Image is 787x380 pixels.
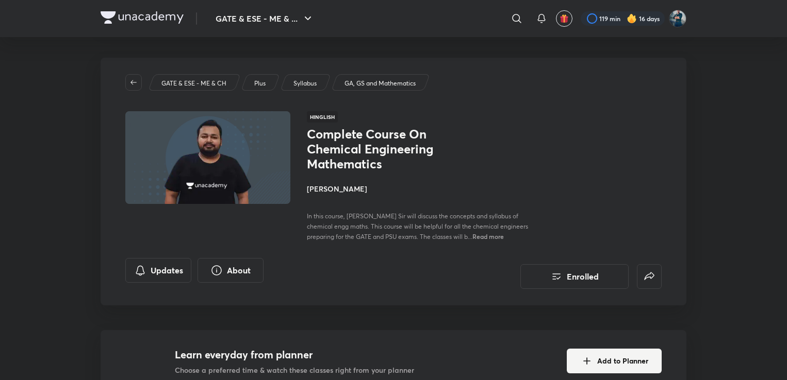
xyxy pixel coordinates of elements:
button: Updates [125,258,191,283]
button: Add to Planner [567,349,662,373]
h4: [PERSON_NAME] [307,183,538,194]
span: Hinglish [307,111,338,123]
a: GA, GS and Mathematics [343,79,418,88]
a: GATE & ESE - ME & CH [160,79,228,88]
a: Plus [253,79,268,88]
img: Vinay Upadhyay [669,10,686,27]
p: Plus [254,79,266,88]
p: Choose a preferred time & watch these classes right from your planner [175,365,414,375]
p: GATE & ESE - ME & CH [161,79,226,88]
p: GA, GS and Mathematics [345,79,416,88]
img: Thumbnail [124,110,292,205]
img: Company Logo [101,11,184,24]
h1: Complete Course On Chemical Engineering Mathematics [307,127,476,171]
button: Enrolled [520,264,629,289]
button: About [198,258,264,283]
a: Company Logo [101,11,184,26]
img: avatar [560,14,569,23]
a: Syllabus [292,79,319,88]
button: avatar [556,10,572,27]
p: Syllabus [293,79,317,88]
h4: Learn everyday from planner [175,347,414,362]
span: In this course, [PERSON_NAME] Sir will discuss the concepts and syllabus of chemical engg maths. ... [307,212,528,240]
span: Read more [472,232,504,240]
button: GATE & ESE - ME & ... [209,8,320,29]
img: streak [627,13,637,24]
button: false [637,264,662,289]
